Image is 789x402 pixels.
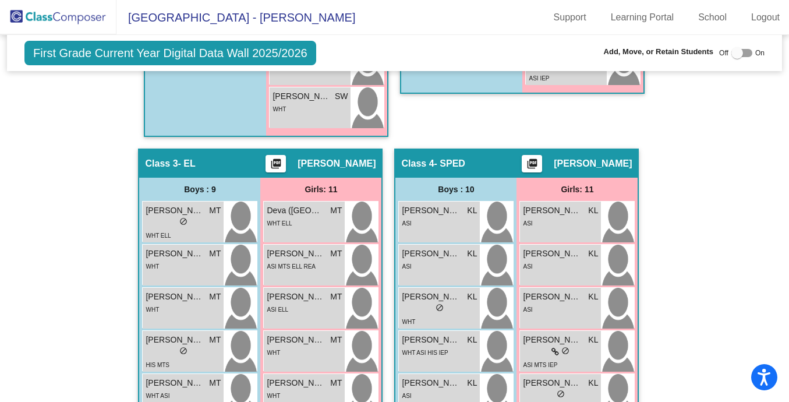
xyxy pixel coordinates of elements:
[402,263,411,270] span: ASI
[267,263,316,270] span: ASI MTS ELL REA
[146,362,169,368] span: HIS MTS
[146,377,204,389] span: [PERSON_NAME]
[561,347,569,355] span: do_not_disturb_alt
[434,158,465,170] span: - SPED
[523,377,581,389] span: [PERSON_NAME]
[588,377,598,389] span: KL
[146,393,169,399] span: WHT ASI
[209,248,221,260] span: MT
[588,248,598,260] span: KL
[267,334,325,346] span: [PERSON_NAME]
[402,248,460,260] span: [PERSON_NAME]
[402,334,460,346] span: [PERSON_NAME]
[260,178,381,201] div: Girls: 11
[146,306,159,313] span: WHT
[267,306,288,313] span: ASI ELL
[529,75,549,82] span: ASI IEP
[402,393,411,399] span: ASI
[523,362,557,368] span: ASI MTS IEP
[755,48,765,58] span: On
[544,8,596,27] a: Support
[330,204,342,217] span: MT
[116,8,355,27] span: [GEOGRAPHIC_DATA] - [PERSON_NAME]
[467,248,477,260] span: KL
[267,291,325,303] span: [PERSON_NAME]
[523,204,581,217] span: [PERSON_NAME]
[145,158,178,170] span: Class 3
[689,8,736,27] a: School
[742,8,789,27] a: Logout
[267,377,325,389] span: [PERSON_NAME]
[523,263,532,270] span: ASI
[523,306,532,313] span: ASI
[209,377,221,389] span: MT
[588,291,598,303] span: KL
[267,248,325,260] span: [PERSON_NAME]
[146,334,204,346] span: [PERSON_NAME]
[335,90,348,103] span: SW
[402,220,411,227] span: ASI
[554,158,632,170] span: [PERSON_NAME]
[523,334,581,346] span: [PERSON_NAME]
[267,220,292,227] span: WHT ELL
[269,158,283,174] mat-icon: picture_as_pdf
[516,178,638,201] div: Girls: 11
[330,334,342,346] span: MT
[209,291,221,303] span: MT
[523,248,581,260] span: [PERSON_NAME]
[330,291,342,303] span: MT
[146,232,171,239] span: WHT ELL
[523,291,581,303] span: [PERSON_NAME] Galipelli
[401,158,434,170] span: Class 4
[146,291,204,303] span: [PERSON_NAME]
[525,158,539,174] mat-icon: picture_as_pdf
[602,8,684,27] a: Learning Portal
[588,204,598,217] span: KL
[24,41,316,65] span: First Grade Current Year Digital Data Wall 2025/2026
[267,350,280,356] span: WHT
[267,204,325,217] span: Deva ([GEOGRAPHIC_DATA]) Akgun
[719,48,728,58] span: Off
[298,158,376,170] span: [PERSON_NAME]
[402,204,460,217] span: [PERSON_NAME]
[209,204,221,217] span: MT
[402,350,448,356] span: WHT ASI HIS IEP
[604,46,714,58] span: Add, Move, or Retain Students
[522,155,542,172] button: Print Students Details
[146,248,204,260] span: [PERSON_NAME]
[467,291,477,303] span: KL
[402,377,460,389] span: [PERSON_NAME]
[179,347,187,355] span: do_not_disturb_alt
[402,319,415,325] span: WHT
[557,390,565,398] span: do_not_disturb_alt
[402,291,460,303] span: [PERSON_NAME]
[467,334,477,346] span: KL
[436,304,444,312] span: do_not_disturb_alt
[273,90,331,103] span: [PERSON_NAME]
[588,334,598,346] span: KL
[267,393,280,399] span: WHT
[330,377,342,389] span: MT
[395,178,516,201] div: Boys : 10
[209,334,221,346] span: MT
[273,106,286,112] span: WHT
[178,158,196,170] span: - EL
[146,263,159,270] span: WHT
[179,217,187,225] span: do_not_disturb_alt
[523,220,532,227] span: ASI
[139,178,260,201] div: Boys : 9
[330,248,342,260] span: MT
[467,377,477,389] span: KL
[146,204,204,217] span: [PERSON_NAME]
[467,204,477,217] span: KL
[266,155,286,172] button: Print Students Details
